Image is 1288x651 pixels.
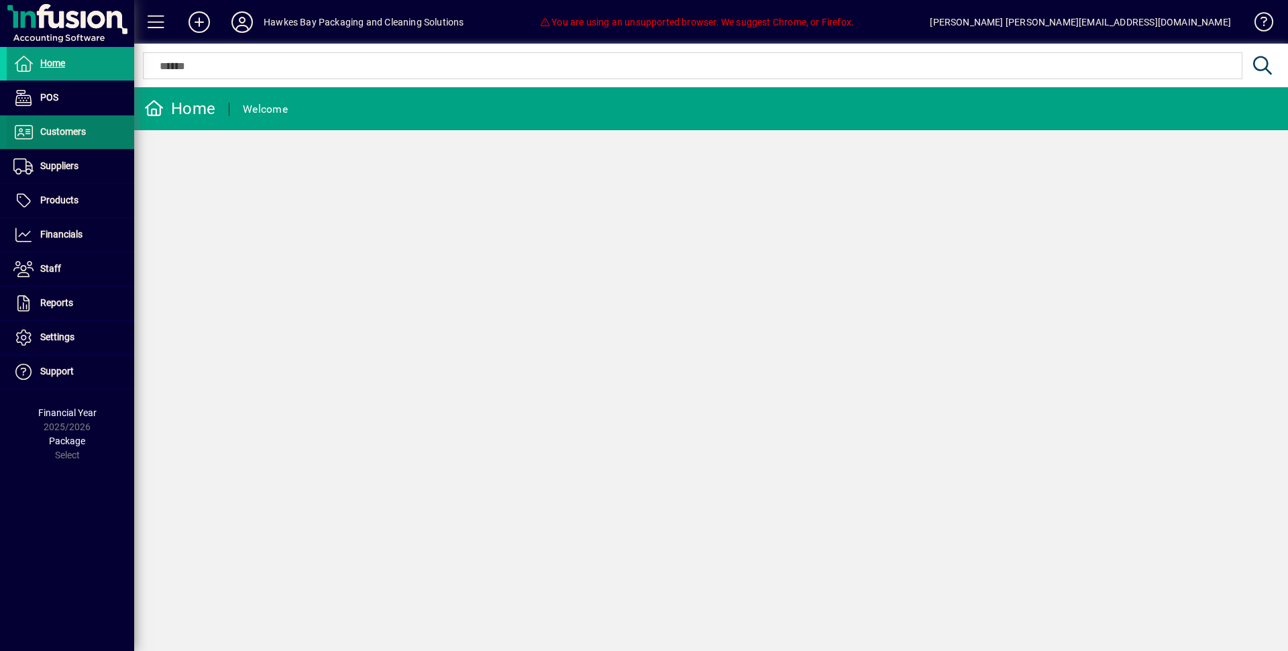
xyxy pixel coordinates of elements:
span: Suppliers [40,160,78,171]
a: Knowledge Base [1244,3,1271,46]
button: Profile [221,10,264,34]
div: Welcome [243,99,288,120]
a: Settings [7,321,134,354]
a: POS [7,81,134,115]
a: Customers [7,115,134,149]
a: Reports [7,287,134,320]
span: Package [49,436,85,446]
span: Home [40,58,65,68]
span: Products [40,195,78,205]
div: Hawkes Bay Packaging and Cleaning Solutions [264,11,464,33]
span: Customers [40,126,86,137]
a: Products [7,184,134,217]
span: Support [40,366,74,377]
span: Reports [40,297,73,308]
span: Financial Year [38,407,97,418]
span: POS [40,92,58,103]
button: Add [178,10,221,34]
span: Financials [40,229,83,240]
span: Staff [40,263,61,274]
a: Financials [7,218,134,252]
a: Suppliers [7,150,134,183]
a: Support [7,355,134,389]
span: You are using an unsupported browser. We suggest Chrome, or Firefox. [540,17,854,28]
div: Home [144,98,215,119]
div: [PERSON_NAME] [PERSON_NAME][EMAIL_ADDRESS][DOMAIN_NAME] [930,11,1231,33]
span: Settings [40,332,74,342]
a: Staff [7,252,134,286]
